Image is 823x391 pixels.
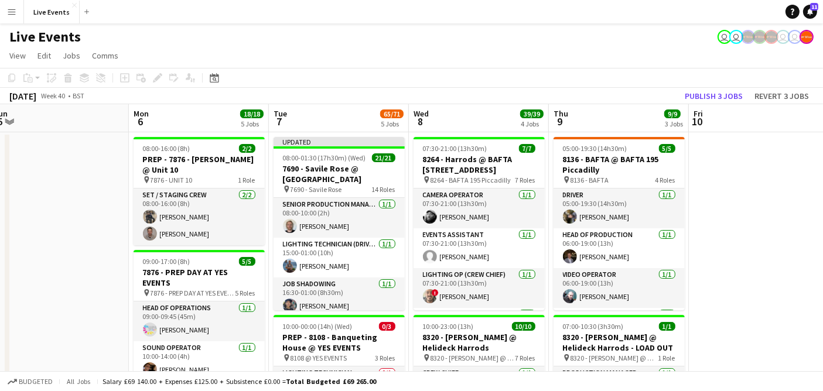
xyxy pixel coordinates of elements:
span: Budgeted [19,378,53,386]
a: Comms [87,48,123,63]
button: Budgeted [6,375,54,388]
span: All jobs [64,377,93,386]
span: Comms [92,50,118,61]
a: Jobs [58,48,85,63]
span: Total Budgeted £69 265.00 [286,377,376,386]
app-user-avatar: Production Managers [764,30,778,44]
div: Salary £69 140.00 + Expenses £125.00 + Subsistence £0.00 = [103,377,376,386]
a: View [5,48,30,63]
div: BST [73,91,84,100]
app-user-avatar: Nadia Addada [718,30,732,44]
app-user-avatar: Ollie Rolfe [776,30,790,44]
app-user-avatar: Production Managers [741,30,755,44]
a: Edit [33,48,56,63]
button: Publish 3 jobs [680,88,747,104]
app-user-avatar: Alex Gill [800,30,814,44]
span: Jobs [63,50,80,61]
app-user-avatar: Production Managers [753,30,767,44]
span: 11 [810,3,818,11]
span: Edit [37,50,51,61]
app-user-avatar: Eden Hopkins [729,30,743,44]
app-user-avatar: Technical Department [788,30,802,44]
a: 11 [803,5,817,19]
button: Live Events [24,1,80,23]
h1: Live Events [9,28,81,46]
span: Week 40 [39,91,68,100]
span: View [9,50,26,61]
div: [DATE] [9,90,36,102]
button: Revert 3 jobs [750,88,814,104]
